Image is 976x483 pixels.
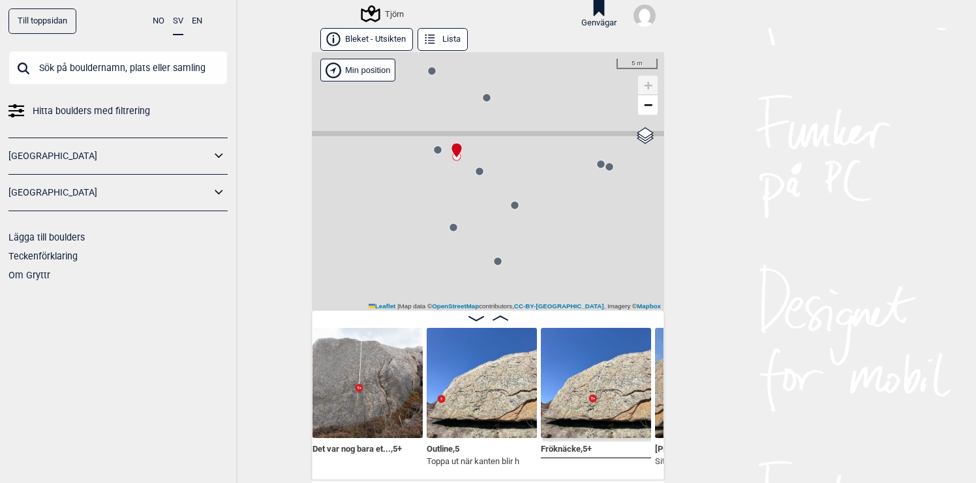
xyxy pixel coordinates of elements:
a: Om Gryttr [8,270,50,280]
button: NO [153,8,164,34]
span: + [644,77,652,93]
a: Lägga till boulders [8,232,85,242]
p: Toppa ut när kanten blir h [427,455,519,468]
a: Till toppsidan [8,8,76,34]
span: Outline , 5 [427,441,459,454]
a: Hitta boulders med filtrering [8,102,228,121]
img: Outline [427,328,537,438]
img: Det var nog bara ett gnissel 220911 [313,328,423,438]
input: Sök på bouldernamn, plats eller samling [8,51,228,85]
div: Map data © contributors, , Imagery © [365,302,664,311]
span: − [644,96,652,113]
a: Layers [633,121,658,150]
p: Sittstart. [655,455,732,468]
a: [GEOGRAPHIC_DATA] [8,147,211,166]
span: Hitta boulders med filtrering [33,102,150,121]
a: OpenStreetMap [432,302,479,310]
a: Teckenförklaring [8,251,78,261]
a: Leaflet [369,302,395,310]
span: [PERSON_NAME] , 7A [655,441,732,454]
div: Vis min position [320,59,395,81]
a: [GEOGRAPHIC_DATA] [8,183,211,202]
button: EN [192,8,202,34]
div: 5 m [617,59,658,69]
a: CC-BY-[GEOGRAPHIC_DATA] [514,302,604,310]
div: Tjörn [363,6,404,22]
button: Lista [418,28,468,51]
a: Zoom in [638,76,658,95]
img: Froknacke [541,328,651,438]
a: Zoom out [638,95,658,115]
img: User fallback1 [633,5,656,27]
a: Mapbox [637,302,661,310]
button: SV [173,8,183,35]
span: Det var nog bara et... , 5+ [313,441,402,454]
span: | [397,302,399,310]
span: Fröknäcke , 5+ [541,441,592,454]
button: Bleket - Utsikten [320,28,413,51]
img: Stella 220911 [655,328,765,438]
